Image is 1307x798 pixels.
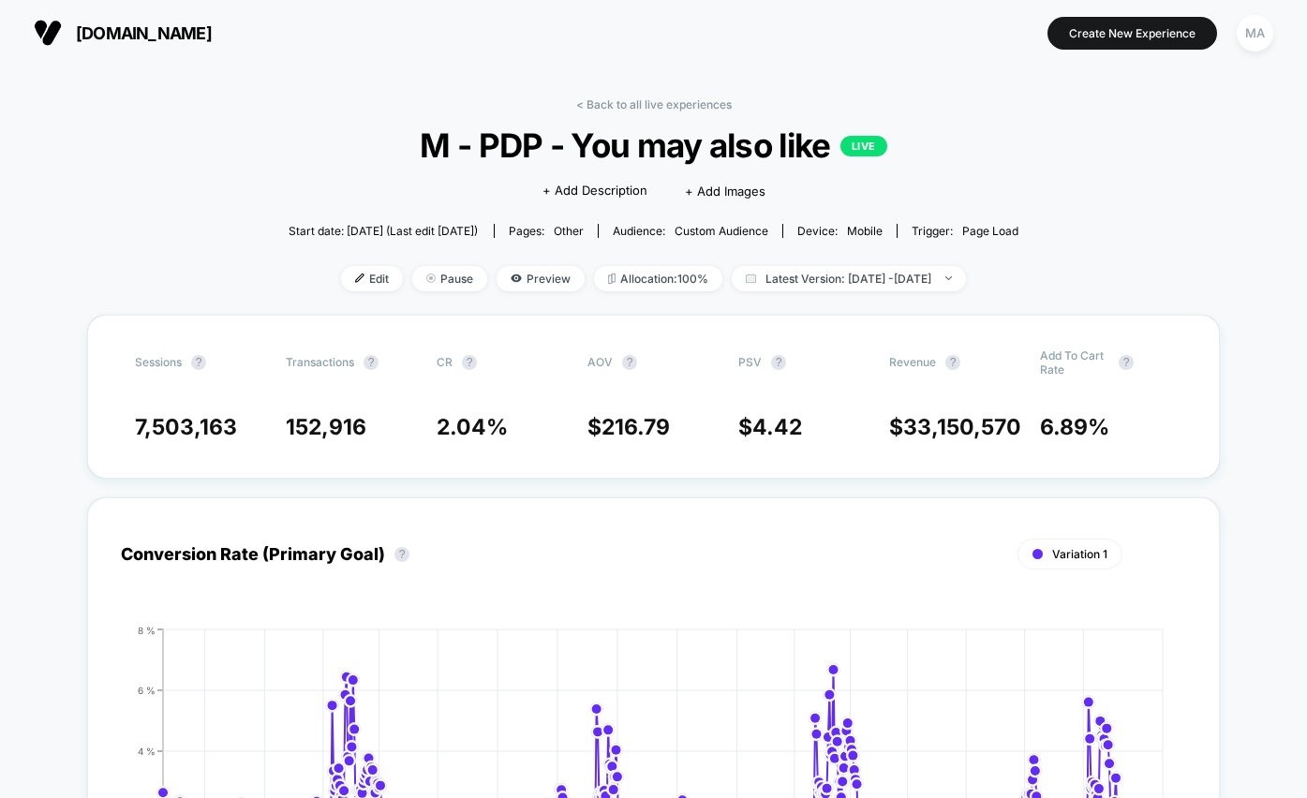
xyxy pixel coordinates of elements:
[1231,14,1279,52] button: MA
[76,23,212,43] span: [DOMAIN_NAME]
[135,414,237,440] span: 7,503,163
[509,224,584,238] div: Pages:
[903,414,1021,440] span: 33,150,570
[355,273,364,283] img: edit
[594,266,722,291] span: Allocation: 100%
[576,97,732,111] a: < Back to all live experiences
[286,414,366,440] span: 152,916
[752,414,802,440] span: 4.42
[412,266,487,291] span: Pause
[675,224,768,238] span: Custom Audience
[286,355,354,369] span: Transactions
[1040,348,1109,377] span: Add To Cart Rate
[1237,15,1273,52] div: MA
[732,266,966,291] span: Latest Version: [DATE] - [DATE]
[889,355,936,369] span: Revenue
[840,136,887,156] p: LIVE
[542,182,647,200] span: + Add Description
[135,355,182,369] span: Sessions
[889,414,1021,440] span: $
[364,355,379,370] button: ?
[1052,547,1107,561] span: Variation 1
[191,355,206,370] button: ?
[613,224,768,238] div: Audience:
[738,355,762,369] span: PSV
[602,414,670,440] span: 216.79
[746,273,756,283] img: calendar
[622,355,637,370] button: ?
[962,224,1018,238] span: Page Load
[394,547,409,562] button: ?
[1047,17,1217,50] button: Create New Experience
[554,224,584,238] span: other
[341,266,403,291] span: Edit
[912,224,1018,238] div: Trigger:
[771,355,786,370] button: ?
[945,355,960,370] button: ?
[426,273,436,283] img: end
[1040,414,1109,440] span: 6.89 %
[608,273,616,284] img: rebalance
[685,184,765,199] span: + Add Images
[1119,355,1134,370] button: ?
[782,224,897,238] span: Device:
[28,18,217,48] button: [DOMAIN_NAME]
[945,276,952,280] img: end
[138,684,156,695] tspan: 6 %
[738,414,802,440] span: $
[138,745,156,756] tspan: 4 %
[847,224,883,238] span: mobile
[462,355,477,370] button: ?
[437,355,453,369] span: CR
[437,414,508,440] span: 2.04 %
[289,224,478,238] span: Start date: [DATE] (Last edit [DATE])
[587,355,613,369] span: AOV
[587,414,670,440] span: $
[325,126,983,165] span: M - PDP - You may also like
[497,266,585,291] span: Preview
[138,624,156,635] tspan: 8 %
[34,19,62,47] img: Visually logo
